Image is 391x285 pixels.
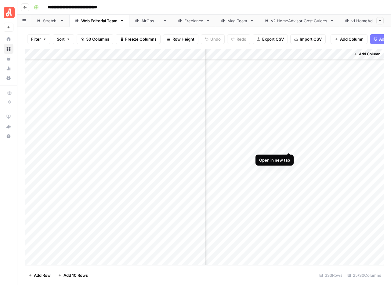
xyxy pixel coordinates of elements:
a: Your Data [4,54,13,64]
span: Export CSV [262,36,284,42]
div: AirOps QA [141,18,161,24]
a: Mag Team [215,15,259,27]
button: Export CSV [253,34,288,44]
span: Import CSV [300,36,322,42]
div: 333 Rows [317,270,345,280]
a: Web Editorial Team [69,15,129,27]
a: Browse [4,44,13,54]
button: Undo [201,34,225,44]
a: Home [4,34,13,44]
button: Redo [227,34,250,44]
button: Add 10 Rows [54,270,92,280]
button: Filter [27,34,50,44]
a: Stretch [31,15,69,27]
a: Usage [4,64,13,73]
div: Mag Team [227,18,247,24]
div: Freelance [184,18,204,24]
button: Sort [53,34,74,44]
span: Row Height [172,36,194,42]
button: Add Column [351,50,383,58]
div: 25/30 Columns [345,270,384,280]
span: Add Row [34,272,51,278]
img: Angi Logo [4,7,15,18]
button: Add Column [331,34,367,44]
div: v2 HomeAdvisor Cost Guides [271,18,328,24]
div: Web Editorial Team [81,18,118,24]
div: Open in new tab [259,157,290,163]
button: Import CSV [290,34,326,44]
span: Freeze Columns [125,36,157,42]
a: Freelance [172,15,215,27]
span: 30 Columns [86,36,109,42]
span: Undo [210,36,221,42]
span: Filter [31,36,41,42]
span: Add Column [359,51,380,57]
span: Sort [57,36,65,42]
span: Redo [237,36,246,42]
a: AirOps QA [129,15,172,27]
button: 30 Columns [77,34,113,44]
span: Add Column [340,36,364,42]
a: AirOps Academy [4,112,13,122]
a: Settings [4,73,13,83]
span: Add 10 Rows [63,272,88,278]
div: Stretch [43,18,57,24]
button: Row Height [163,34,198,44]
button: Add Row [25,270,54,280]
button: Help + Support [4,131,13,141]
button: What's new? [4,122,13,131]
button: Workspace: Angi [4,5,13,20]
button: Freeze Columns [116,34,161,44]
a: v2 HomeAdvisor Cost Guides [259,15,339,27]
